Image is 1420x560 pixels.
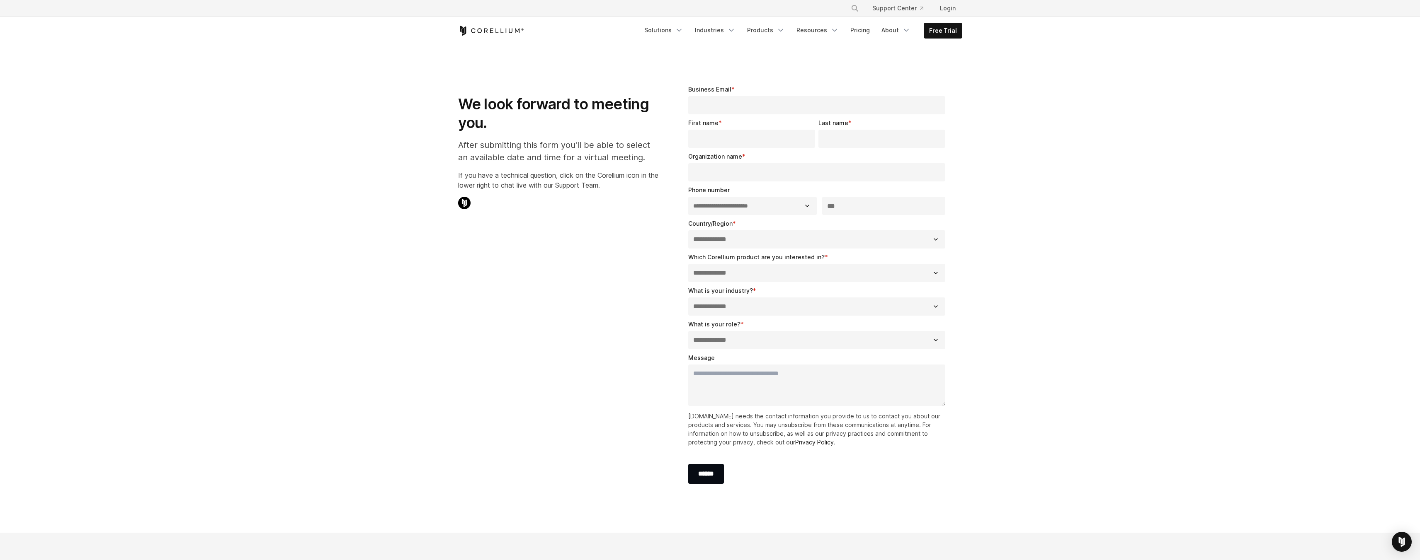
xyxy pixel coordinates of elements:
[845,23,875,38] a: Pricing
[688,153,742,160] span: Organization name
[458,197,471,209] img: Corellium Chat Icon
[688,287,753,294] span: What is your industry?
[688,321,740,328] span: What is your role?
[924,23,962,38] a: Free Trial
[458,95,658,132] h1: We look forward to meeting you.
[639,23,962,39] div: Navigation Menu
[847,1,862,16] button: Search
[688,86,731,93] span: Business Email
[688,119,718,126] span: First name
[690,23,740,38] a: Industries
[458,170,658,190] p: If you have a technical question, click on the Corellium icon in the lower right to chat live wit...
[1392,532,1412,552] div: Open Intercom Messenger
[933,1,962,16] a: Login
[639,23,688,38] a: Solutions
[795,439,834,446] a: Privacy Policy
[841,1,962,16] div: Navigation Menu
[458,26,524,36] a: Corellium Home
[866,1,930,16] a: Support Center
[742,23,790,38] a: Products
[688,354,715,361] span: Message
[688,220,733,227] span: Country/Region
[818,119,848,126] span: Last name
[876,23,915,38] a: About
[688,412,949,447] p: [DOMAIN_NAME] needs the contact information you provide to us to contact you about our products a...
[458,139,658,164] p: After submitting this form you'll be able to select an available date and time for a virtual meet...
[688,253,825,261] span: Which Corellium product are you interested in?
[791,23,844,38] a: Resources
[688,186,730,193] span: Phone number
